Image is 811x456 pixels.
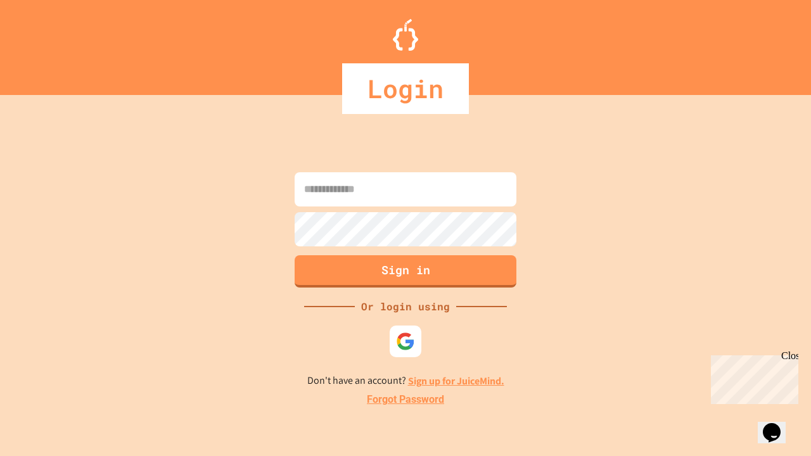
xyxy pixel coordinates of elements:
iframe: chat widget [706,350,798,404]
div: Or login using [355,299,456,314]
div: Login [342,63,469,114]
div: Chat with us now!Close [5,5,87,80]
a: Sign up for JuiceMind. [408,374,504,388]
img: google-icon.svg [396,332,415,351]
img: Logo.svg [393,19,418,51]
a: Forgot Password [367,392,444,407]
button: Sign in [295,255,516,288]
p: Don't have an account? [307,373,504,389]
iframe: chat widget [758,405,798,443]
